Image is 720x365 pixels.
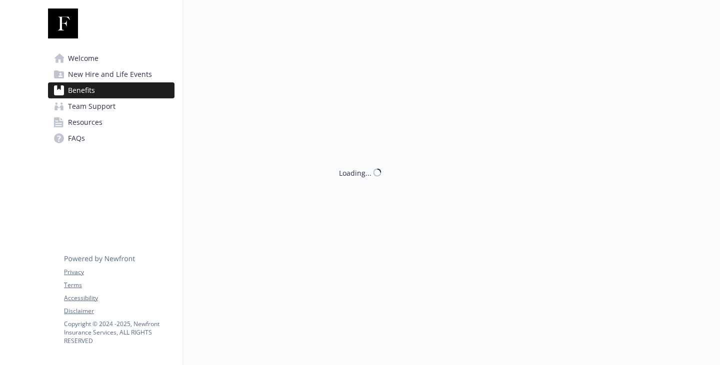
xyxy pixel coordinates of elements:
div: Loading... [339,167,371,178]
a: New Hire and Life Events [48,66,174,82]
p: Copyright © 2024 - 2025 , Newfront Insurance Services, ALL RIGHTS RESERVED [64,320,174,345]
span: Resources [68,114,102,130]
a: Disclaimer [64,307,174,316]
a: Benefits [48,82,174,98]
a: FAQs [48,130,174,146]
span: Welcome [68,50,98,66]
a: Welcome [48,50,174,66]
span: FAQs [68,130,85,146]
a: Resources [48,114,174,130]
a: Privacy [64,268,174,277]
a: Team Support [48,98,174,114]
span: New Hire and Life Events [68,66,152,82]
span: Benefits [68,82,95,98]
a: Terms [64,281,174,290]
a: Accessibility [64,294,174,303]
span: Team Support [68,98,115,114]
